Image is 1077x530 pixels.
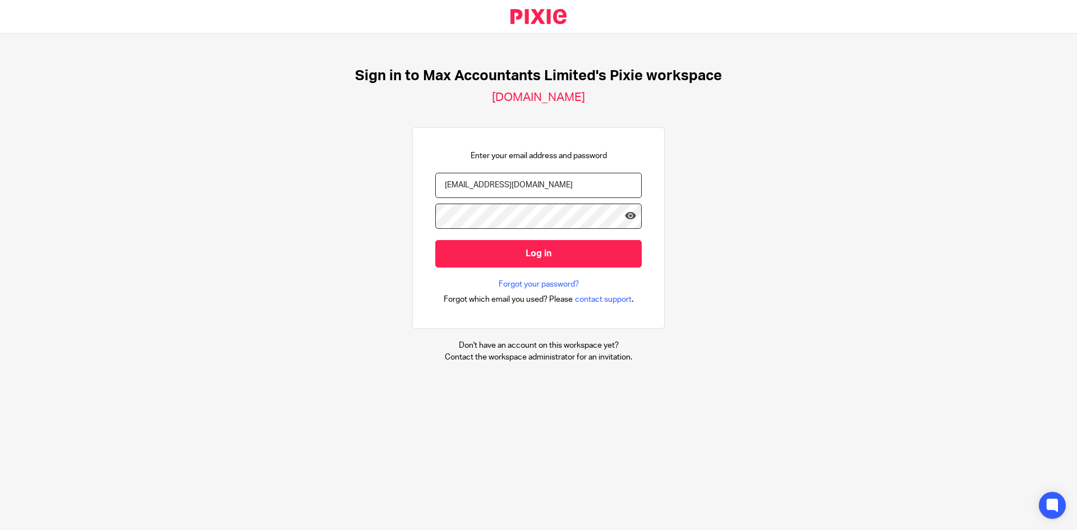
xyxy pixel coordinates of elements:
[445,352,632,363] p: Contact the workspace administrator for an invitation.
[355,67,722,85] h1: Sign in to Max Accountants Limited's Pixie workspace
[444,294,573,305] span: Forgot which email you used? Please
[444,293,634,306] div: .
[575,294,632,305] span: contact support
[435,173,642,198] input: name@example.com
[471,150,607,162] p: Enter your email address and password
[445,340,632,351] p: Don't have an account on this workspace yet?
[492,90,585,105] h2: [DOMAIN_NAME]
[499,279,579,290] a: Forgot your password?
[435,240,642,268] input: Log in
